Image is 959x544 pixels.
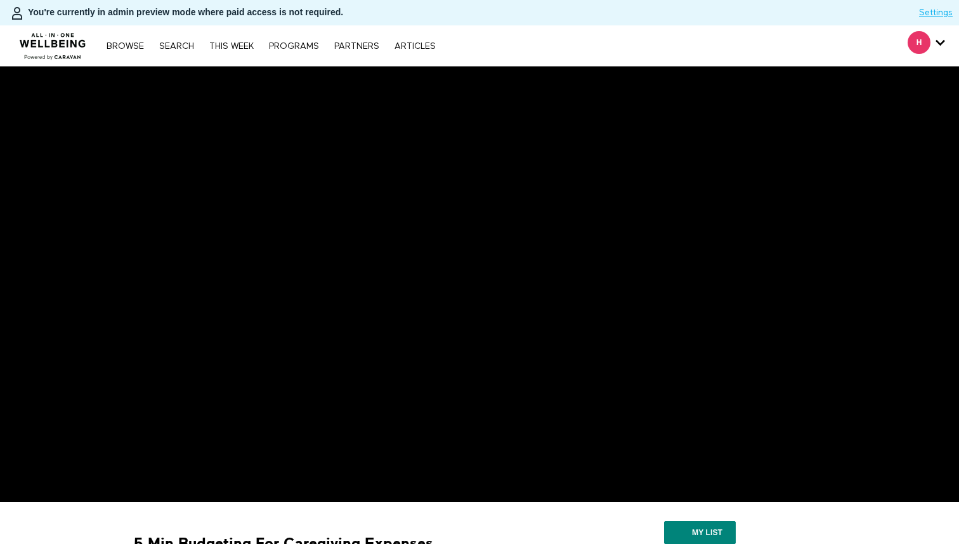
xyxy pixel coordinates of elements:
img: person-bdfc0eaa9744423c596e6e1c01710c89950b1dff7c83b5d61d716cfd8139584f.svg [10,6,25,21]
div: Secondary [898,25,955,66]
a: Search [153,42,200,51]
img: CARAVAN [15,23,91,62]
button: My list [664,521,736,544]
nav: Primary [100,39,441,52]
a: THIS WEEK [203,42,260,51]
a: PROGRAMS [263,42,325,51]
a: ARTICLES [388,42,442,51]
a: Settings [919,6,953,19]
a: PARTNERS [328,42,386,51]
a: Browse [100,42,150,51]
